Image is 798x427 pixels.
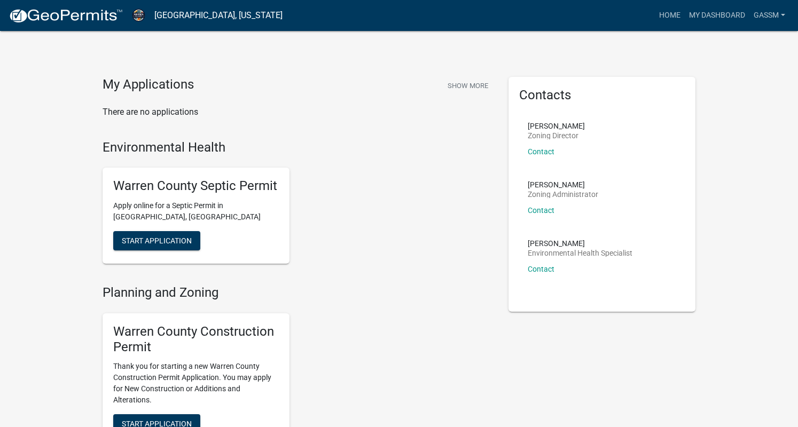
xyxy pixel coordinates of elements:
a: [GEOGRAPHIC_DATA], [US_STATE] [154,6,283,25]
p: [PERSON_NAME] [528,122,585,130]
a: My Dashboard [685,5,749,26]
a: Contact [528,147,554,156]
a: Contact [528,206,554,215]
h5: Warren County Construction Permit [113,324,279,355]
h4: My Applications [103,77,194,93]
a: gassm [749,5,789,26]
p: Environmental Health Specialist [528,249,632,257]
img: Warren County, Iowa [131,8,146,22]
a: Contact [528,265,554,273]
p: Zoning Director [528,132,585,139]
h5: Contacts [519,88,685,103]
h4: Environmental Health [103,140,492,155]
p: [PERSON_NAME] [528,181,598,188]
button: Start Application [113,231,200,250]
p: There are no applications [103,106,492,118]
p: Zoning Administrator [528,191,598,198]
p: Apply online for a Septic Permit in [GEOGRAPHIC_DATA], [GEOGRAPHIC_DATA] [113,200,279,223]
h5: Warren County Septic Permit [113,178,279,194]
p: [PERSON_NAME] [528,240,632,247]
button: Show More [443,77,492,94]
p: Thank you for starting a new Warren County Construction Permit Application. You may apply for New... [113,361,279,406]
a: Home [655,5,685,26]
h4: Planning and Zoning [103,285,492,301]
span: Start Application [122,236,192,245]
